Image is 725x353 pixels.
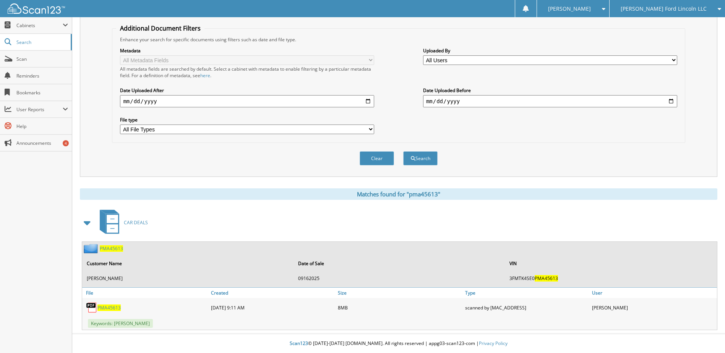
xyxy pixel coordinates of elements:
[63,140,69,146] div: 4
[116,36,681,43] div: Enhance your search for specific documents using filters such as date and file type.
[16,22,63,29] span: Cabinets
[590,288,717,298] a: User
[72,334,725,353] div: © [DATE]-[DATE] [DOMAIN_NAME]. All rights reserved | appg03-scan123-com |
[8,3,65,14] img: scan123-logo-white.svg
[116,24,204,32] legend: Additional Document Filters
[16,140,68,146] span: Announcements
[687,316,725,353] iframe: Chat Widget
[124,219,148,226] span: CAR DEALS
[120,117,374,123] label: File type
[423,87,677,94] label: Date Uploaded Before
[88,319,153,328] span: Keywords: [PERSON_NAME]
[100,245,123,252] a: PMA45613
[80,188,717,200] div: Matches found for "pma45613"
[336,300,463,315] div: 8MB
[82,288,209,298] a: File
[423,95,677,107] input: end
[120,87,374,94] label: Date Uploaded After
[16,39,67,45] span: Search
[479,340,508,347] a: Privacy Policy
[423,47,677,54] label: Uploaded By
[548,6,591,11] span: [PERSON_NAME]
[294,256,505,271] th: Date of Sale
[535,275,558,282] span: PMA45613
[290,340,308,347] span: Scan123
[16,89,68,96] span: Bookmarks
[506,256,716,271] th: VIN
[86,302,97,313] img: PDF.png
[16,123,68,130] span: Help
[621,6,707,11] span: [PERSON_NAME] Ford Lincoln LLC
[403,151,438,165] button: Search
[83,256,294,271] th: Customer Name
[120,95,374,107] input: start
[200,72,210,79] a: here
[120,47,374,54] label: Metadata
[84,244,100,253] img: folder2.png
[209,288,336,298] a: Created
[294,272,505,285] td: 09162025
[590,300,717,315] div: [PERSON_NAME]
[120,66,374,79] div: All metadata fields are searched by default. Select a cabinet with metadata to enable filtering b...
[97,304,121,311] a: PMA45613
[463,288,590,298] a: Type
[506,272,716,285] td: 3FMTK4SE0
[209,300,336,315] div: [DATE] 9:11 AM
[336,288,463,298] a: Size
[16,106,63,113] span: User Reports
[16,56,68,62] span: Scan
[16,73,68,79] span: Reminders
[360,151,394,165] button: Clear
[83,272,294,285] td: [PERSON_NAME]
[463,300,590,315] div: scanned by [MAC_ADDRESS]
[95,207,148,238] a: CAR DEALS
